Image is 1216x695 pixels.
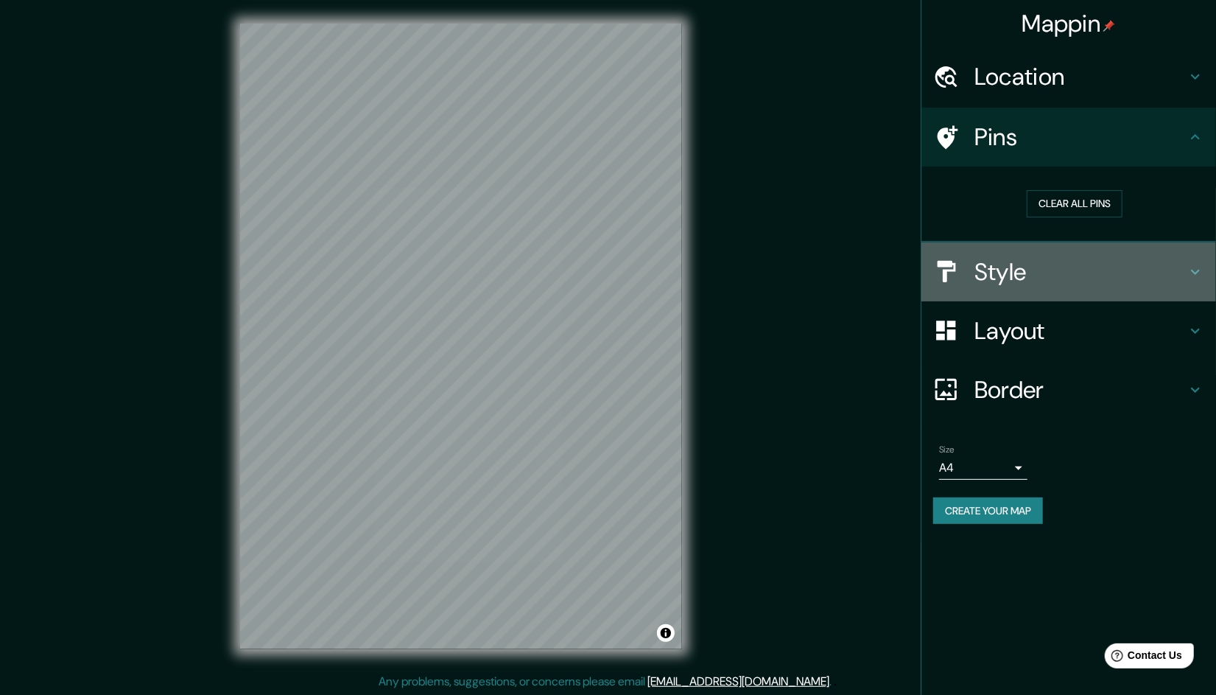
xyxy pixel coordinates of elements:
[921,108,1216,167] div: Pins
[1022,9,1116,38] h4: Mappin
[939,456,1027,480] div: A4
[379,673,832,691] p: Any problems, suggestions, or concerns please email .
[921,47,1216,106] div: Location
[974,62,1187,91] h4: Location
[921,301,1216,360] div: Layout
[933,497,1043,525] button: Create your map
[921,242,1216,301] div: Style
[974,375,1187,405] h4: Border
[1027,190,1122,217] button: Clear all pins
[648,674,830,689] a: [EMAIL_ADDRESS][DOMAIN_NAME]
[1103,20,1115,32] img: pin-icon.png
[974,122,1187,152] h4: Pins
[240,24,682,649] canvas: Map
[834,673,837,691] div: .
[832,673,834,691] div: .
[974,316,1187,346] h4: Layout
[939,443,955,455] label: Size
[974,257,1187,287] h4: Style
[921,360,1216,419] div: Border
[1085,638,1200,679] iframe: Help widget launcher
[657,624,675,642] button: Toggle attribution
